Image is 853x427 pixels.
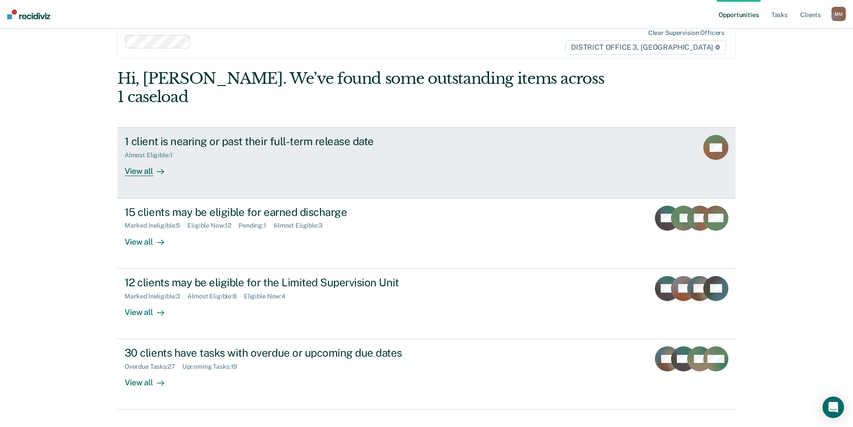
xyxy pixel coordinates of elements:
div: Upcoming Tasks : 19 [182,363,245,371]
div: Eligible Now : 12 [187,222,238,229]
button: MM [831,7,846,21]
div: Eligible Now : 4 [244,293,293,300]
div: Marked Ineligible : 5 [125,222,187,229]
a: 15 clients may be eligible for earned dischargeMarked Ineligible:5Eligible Now:12Pending:1Almost ... [117,198,736,269]
div: View all [125,229,175,247]
div: 12 clients may be eligible for the Limited Supervision Unit [125,276,439,289]
div: View all [125,371,175,388]
a: 1 client is nearing or past their full-term release dateAlmost Eligible:1View all [117,127,736,198]
div: View all [125,159,175,177]
div: Almost Eligible : 3 [273,222,330,229]
div: Clear supervision officers [648,29,724,37]
div: Overdue Tasks : 27 [125,363,182,371]
div: Pending : 1 [238,222,273,229]
div: 30 clients have tasks with overdue or upcoming due dates [125,346,439,359]
div: Hi, [PERSON_NAME]. We’ve found some outstanding items across 1 caseload [117,69,612,106]
div: View all [125,300,175,317]
div: M M [831,7,846,21]
a: 30 clients have tasks with overdue or upcoming due datesOverdue Tasks:27Upcoming Tasks:19View all [117,339,736,410]
span: DISTRICT OFFICE 3, [GEOGRAPHIC_DATA] [565,40,726,55]
div: Almost Eligible : 1 [125,151,180,159]
div: Almost Eligible : 8 [187,293,244,300]
div: Open Intercom Messenger [823,397,844,418]
div: 15 clients may be eligible for earned discharge [125,206,439,219]
div: 1 client is nearing or past their full-term release date [125,135,439,148]
img: Recidiviz [7,9,50,19]
div: Marked Ineligible : 3 [125,293,187,300]
a: 12 clients may be eligible for the Limited Supervision UnitMarked Ineligible:3Almost Eligible:8El... [117,269,736,339]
